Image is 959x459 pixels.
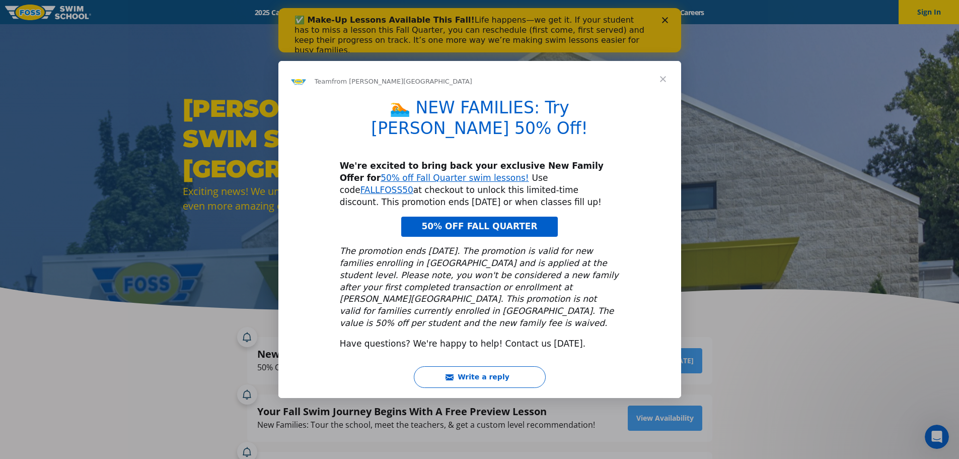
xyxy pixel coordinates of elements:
[332,78,472,85] span: from [PERSON_NAME][GEOGRAPHIC_DATA]
[290,73,307,89] img: Profile image for Team
[340,98,620,145] h1: 🏊 NEW FAMILIES: Try [PERSON_NAME] 50% Off!
[414,366,546,388] button: Write a reply
[360,185,413,195] a: FALLFOSS50
[526,173,529,183] a: !
[340,246,619,328] i: The promotion ends [DATE]. The promotion is valid for new families enrolling in [GEOGRAPHIC_DATA]...
[16,7,371,47] div: Life happens—we get it. If your student has to miss a lesson this Fall Quarter, you can reschedul...
[645,61,681,97] span: Close
[340,160,620,208] div: Use code at checkout to unlock this limited-time discount. This promotion ends [DATE] or when cla...
[340,161,604,183] b: We're excited to bring back your exclusive New Family Offer for
[315,78,332,85] span: Team
[16,7,196,17] b: ✅ Make-Up Lessons Available This Fall!
[340,338,620,350] div: Have questions? We're happy to help! Contact us [DATE].
[421,221,537,231] span: 50% OFF FALL QUARTER
[401,217,557,237] a: 50% OFF FALL QUARTER
[384,9,394,15] div: Close
[381,173,526,183] a: 50% off Fall Quarter swim lessons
